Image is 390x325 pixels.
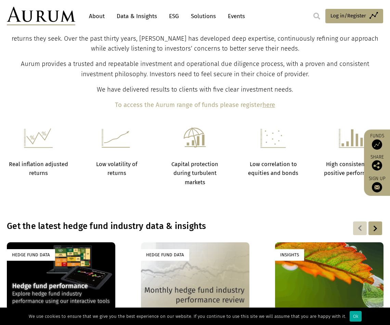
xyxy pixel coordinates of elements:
img: search.svg [313,13,320,19]
span: Aurum provides a trusted and repeatable investment and operational due diligence process, with a ... [21,60,369,78]
a: Sign up [367,176,387,192]
a: Events [224,10,245,23]
h3: Get the latest hedge fund industry data & insights [7,221,295,231]
a: Data & Insights [113,10,160,23]
a: ESG [166,10,182,23]
b: To access the Aurum range of funds please register [115,101,262,109]
img: Share this post [372,160,382,171]
a: About [86,10,108,23]
a: Log in/Register [325,9,383,23]
strong: High consistency of positive performance [324,161,379,176]
div: Hedge Fund Data [141,249,189,260]
div: Ok [350,311,362,322]
span: Log in/Register [330,12,366,20]
div: Insights [275,249,304,260]
span: We have delivered results to clients with five clear investment needs. [97,86,293,93]
div: Hedge Fund Data [7,249,55,260]
strong: Capital protection during turbulent markets [171,161,218,186]
strong: Real inflation adjusted returns [9,161,68,176]
span: Aurum believe investors should have access to the industry’s best hedge fund managers and solutio... [12,25,378,53]
a: here [262,101,275,109]
strong: Low correlation to equities and bonds [248,161,298,176]
a: Solutions [187,10,219,23]
img: Access Funds [372,139,382,150]
img: Sign up to our newsletter [372,182,382,192]
a: Funds [367,133,387,150]
img: Aurum [7,7,75,25]
div: Share [367,155,387,171]
strong: Low volatility of returns [96,161,138,176]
